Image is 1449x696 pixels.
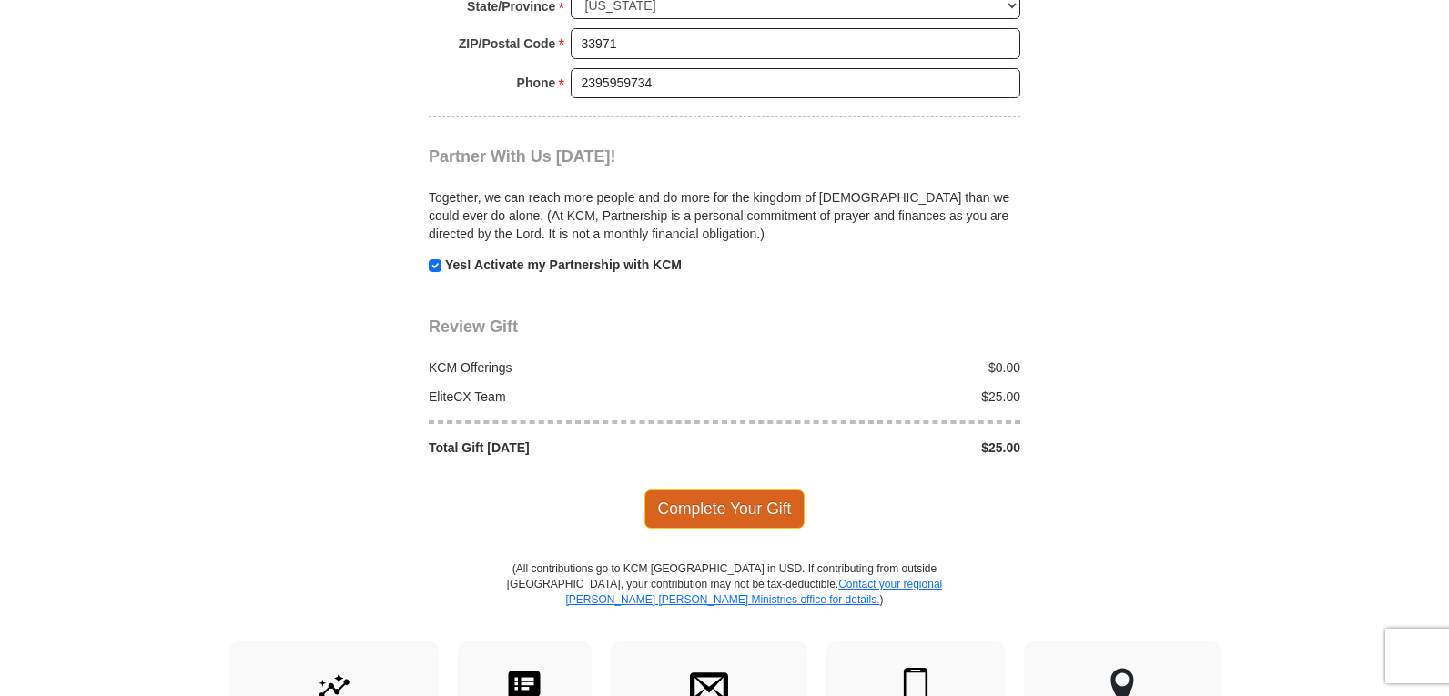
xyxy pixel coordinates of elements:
[420,358,725,377] div: KCM Offerings
[724,439,1030,457] div: $25.00
[429,318,518,336] span: Review Gift
[724,358,1030,377] div: $0.00
[565,578,942,606] a: Contact your regional [PERSON_NAME] [PERSON_NAME] Ministries office for details.
[429,188,1020,243] p: Together, we can reach more people and do more for the kingdom of [DEMOGRAPHIC_DATA] than we coul...
[644,489,806,528] span: Complete Your Gift
[429,147,616,166] span: Partner With Us [DATE]!
[517,70,556,96] strong: Phone
[445,257,682,272] strong: Yes! Activate my Partnership with KCM
[420,388,725,406] div: EliteCX Team
[506,561,943,641] p: (All contributions go to KCM [GEOGRAPHIC_DATA] in USD. If contributing from outside [GEOGRAPHIC_D...
[724,388,1030,406] div: $25.00
[459,31,556,56] strong: ZIP/Postal Code
[420,439,725,457] div: Total Gift [DATE]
